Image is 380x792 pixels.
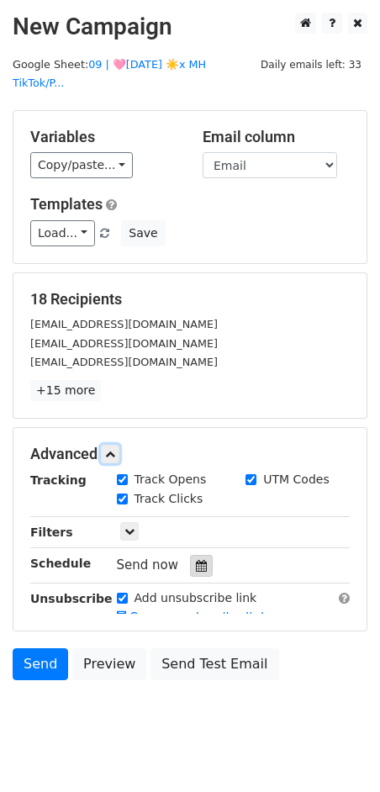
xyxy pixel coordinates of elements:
[30,128,177,146] h5: Variables
[30,557,91,570] strong: Schedule
[30,380,101,401] a: +15 more
[135,471,207,488] label: Track Opens
[135,490,203,508] label: Track Clicks
[121,220,165,246] button: Save
[13,58,206,90] a: 09 | 🩷[DATE] ☀️x MH TikTok/P...
[263,471,329,488] label: UTM Codes
[13,648,68,680] a: Send
[203,128,350,146] h5: Email column
[13,13,367,41] h2: New Campaign
[150,648,278,680] a: Send Test Email
[255,55,367,74] span: Daily emails left: 33
[30,290,350,309] h5: 18 Recipients
[72,648,146,680] a: Preview
[30,152,133,178] a: Copy/paste...
[30,220,95,246] a: Load...
[30,592,113,605] strong: Unsubscribe
[30,337,218,350] small: [EMAIL_ADDRESS][DOMAIN_NAME]
[30,318,218,330] small: [EMAIL_ADDRESS][DOMAIN_NAME]
[30,195,103,213] a: Templates
[117,557,179,573] span: Send now
[13,58,206,90] small: Google Sheet:
[30,445,350,463] h5: Advanced
[255,58,367,71] a: Daily emails left: 33
[296,711,380,792] iframe: Chat Widget
[30,525,73,539] strong: Filters
[30,356,218,368] small: [EMAIL_ADDRESS][DOMAIN_NAME]
[117,610,268,626] a: Copy unsubscribe link
[135,589,257,607] label: Add unsubscribe link
[30,473,87,487] strong: Tracking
